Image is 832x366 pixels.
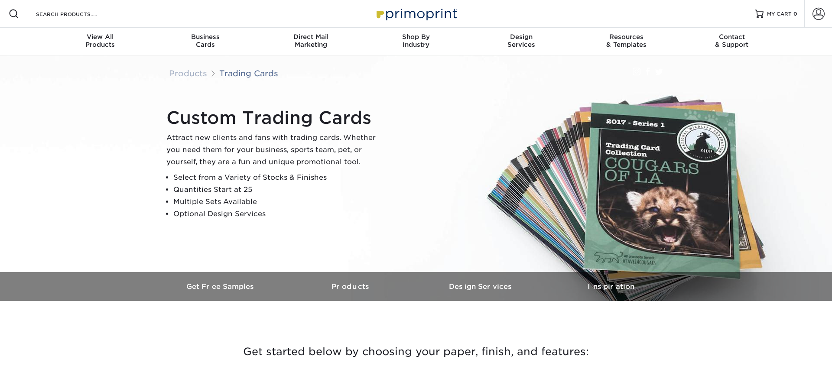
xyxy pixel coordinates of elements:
[574,33,679,41] span: Resources
[468,33,574,49] div: Services
[156,272,286,301] a: Get Free Samples
[153,33,258,49] div: Cards
[364,33,469,49] div: Industry
[546,282,676,291] h3: Inspiration
[48,28,153,55] a: View AllProducts
[258,28,364,55] a: Direct MailMarketing
[416,282,546,291] h3: Design Services
[767,10,792,18] span: MY CART
[153,28,258,55] a: BusinessCards
[574,33,679,49] div: & Templates
[468,33,574,41] span: Design
[546,272,676,301] a: Inspiration
[219,68,278,78] a: Trading Cards
[416,272,546,301] a: Design Services
[679,33,784,41] span: Contact
[364,28,469,55] a: Shop ByIndustry
[574,28,679,55] a: Resources& Templates
[679,28,784,55] a: Contact& Support
[173,172,383,184] li: Select from a Variety of Stocks & Finishes
[153,33,258,41] span: Business
[286,272,416,301] a: Products
[156,282,286,291] h3: Get Free Samples
[679,33,784,49] div: & Support
[48,33,153,41] span: View All
[35,9,120,19] input: SEARCH PRODUCTS.....
[286,282,416,291] h3: Products
[364,33,469,41] span: Shop By
[468,28,574,55] a: DesignServices
[48,33,153,49] div: Products
[258,33,364,49] div: Marketing
[166,107,383,128] h1: Custom Trading Cards
[793,11,797,17] span: 0
[173,184,383,196] li: Quantities Start at 25
[173,196,383,208] li: Multiple Sets Available
[173,208,383,220] li: Optional Design Services
[258,33,364,41] span: Direct Mail
[169,68,207,78] a: Products
[166,132,383,168] p: Attract new clients and fans with trading cards. Whether you need them for your business, sports ...
[373,4,459,23] img: Primoprint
